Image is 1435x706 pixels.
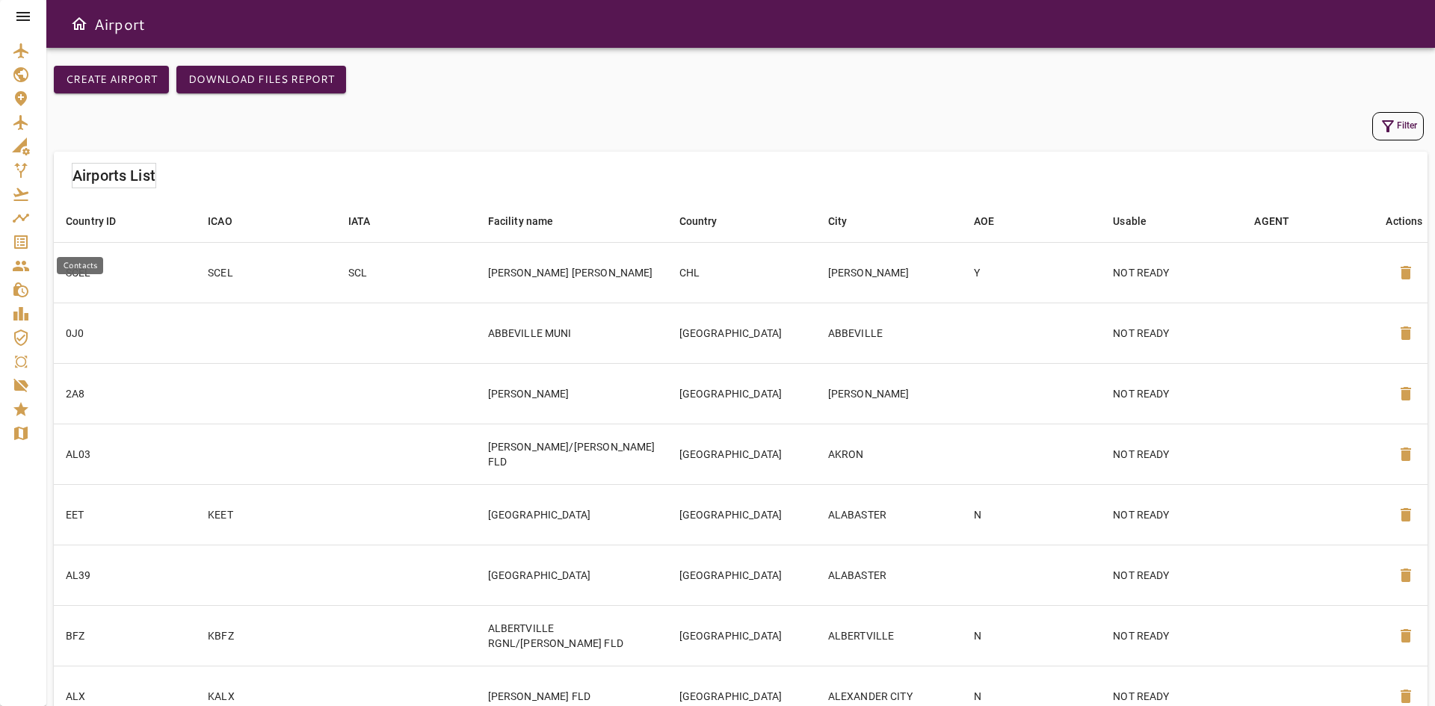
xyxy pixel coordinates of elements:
td: [GEOGRAPHIC_DATA] [476,484,667,545]
td: KEET [196,484,336,545]
div: AOE [974,212,994,230]
td: 2A8 [54,363,196,424]
h6: Airport [94,12,145,36]
span: Country [679,212,737,230]
div: Country [679,212,717,230]
td: SCEL [196,242,336,303]
td: [PERSON_NAME]/[PERSON_NAME] FLD [476,424,667,484]
span: Facility name [488,212,573,230]
button: Delete Airport [1388,255,1424,291]
span: delete [1397,324,1415,342]
td: ALBERTVILLE RGNL/[PERSON_NAME] FLD [476,605,667,666]
span: Country ID [66,212,136,230]
div: AGENT [1254,212,1289,230]
span: IATA [348,212,390,230]
button: Open drawer [64,9,94,39]
p: NOT READY [1113,568,1230,583]
div: Usable [1113,212,1147,230]
td: [PERSON_NAME] [816,242,962,303]
td: SCL [336,242,476,303]
p: NOT READY [1113,507,1230,522]
button: Filter [1372,112,1424,140]
h6: Airports List [72,164,155,188]
td: [GEOGRAPHIC_DATA] [667,424,816,484]
div: City [828,212,848,230]
span: delete [1397,506,1415,524]
td: [PERSON_NAME] [816,363,962,424]
span: City [828,212,867,230]
td: N [962,605,1102,666]
button: Delete Airport [1388,376,1424,412]
td: [GEOGRAPHIC_DATA] [667,545,816,605]
td: Y [962,242,1102,303]
td: ALABASTER [816,545,962,605]
span: delete [1397,385,1415,403]
td: 0J0 [54,303,196,363]
span: delete [1397,566,1415,584]
button: Delete Airport [1388,436,1424,472]
td: SCEL [54,242,196,303]
span: delete [1397,627,1415,645]
button: Download Files Report [176,66,346,93]
td: KBFZ [196,605,336,666]
button: Delete Airport [1388,557,1424,593]
p: NOT READY [1113,447,1230,462]
span: AGENT [1254,212,1309,230]
div: Facility name [488,212,554,230]
span: ICAO [208,212,252,230]
td: N [962,484,1102,545]
span: Usable [1113,212,1166,230]
p: NOT READY [1113,628,1230,643]
button: Create airport [54,66,169,93]
div: ICAO [208,212,232,230]
td: ALABASTER [816,484,962,545]
td: ABBEVILLE [816,303,962,363]
td: [PERSON_NAME] [PERSON_NAME] [476,242,667,303]
td: [GEOGRAPHIC_DATA] [667,605,816,666]
div: Country ID [66,212,117,230]
td: ABBEVILLE MUNI [476,303,667,363]
td: ALBERTVILLE [816,605,962,666]
td: [GEOGRAPHIC_DATA] [667,303,816,363]
span: AOE [974,212,1013,230]
div: Contacts [57,257,103,274]
button: Delete Airport [1388,618,1424,654]
span: delete [1397,264,1415,282]
p: NOT READY [1113,386,1230,401]
td: CHL [667,242,816,303]
td: [GEOGRAPHIC_DATA] [667,484,816,545]
td: [GEOGRAPHIC_DATA] [667,363,816,424]
td: [GEOGRAPHIC_DATA] [476,545,667,605]
span: delete [1397,687,1415,705]
div: IATA [348,212,371,230]
td: BFZ [54,605,196,666]
td: EET [54,484,196,545]
p: NOT READY [1113,689,1230,704]
p: NOT READY [1113,326,1230,341]
td: AKRON [816,424,962,484]
p: NOT READY [1113,265,1230,280]
td: [PERSON_NAME] [476,363,667,424]
td: AL03 [54,424,196,484]
td: AL39 [54,545,196,605]
span: delete [1397,445,1415,463]
button: Delete Airport [1388,315,1424,351]
button: Delete Airport [1388,497,1424,533]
